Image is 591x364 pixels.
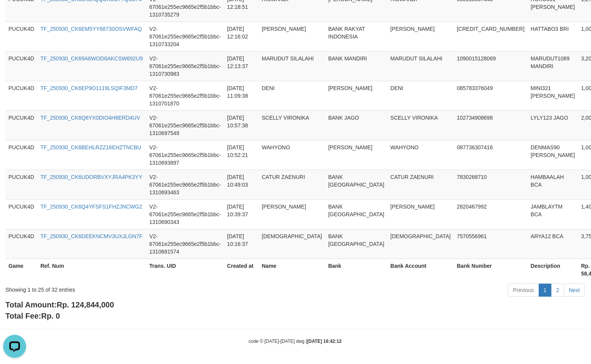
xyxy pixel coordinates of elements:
[37,259,146,281] th: Ref. Num
[454,22,528,51] td: [CREDIT_CARD_NUMBER]
[5,110,37,140] td: PUCUK4D
[40,55,143,62] a: TF_250930_CK69A6WOD6AKCSW692U9
[146,51,224,81] td: V2-67061e255ec9665e2f5b1bbc-1310730983
[528,170,578,199] td: HAMBAALAH BCA
[146,110,224,140] td: V2-67061e255ec9665e2f5b1bbc-1310697549
[325,22,387,51] td: BANK RAKYAT INDONESIA
[325,81,387,110] td: [PERSON_NAME]
[387,229,454,259] td: [DEMOGRAPHIC_DATA]
[224,229,259,259] td: [DATE] 10:16:37
[454,229,528,259] td: 7570556961
[528,229,578,259] td: ARYA12 BCA
[325,199,387,229] td: BANK [GEOGRAPHIC_DATA]
[224,22,259,51] td: [DATE] 12:16:02
[146,170,224,199] td: V2-67061e255ec9665e2f5b1bbc-1310693463
[508,284,539,297] a: Previous
[5,81,37,110] td: PUCUK4D
[5,259,37,281] th: Game
[40,233,142,239] a: TF_250930_CK6DEEKNCMV3UXJLGN7F
[528,259,578,281] th: Description
[325,259,387,281] th: Bank
[5,199,37,229] td: PUCUK4D
[528,81,578,110] td: MINI321 [PERSON_NAME]
[40,115,140,121] a: TF_250930_CK6Q6YX0DIO4H6ERD4UV
[325,140,387,170] td: [PERSON_NAME]
[224,259,259,281] th: Created at
[146,199,224,229] td: V2-67061e255ec9665e2f5b1bbc-1310690343
[387,170,454,199] td: CATUR ZAENURI
[224,51,259,81] td: [DATE] 12:13:37
[57,301,114,309] span: Rp. 124,844,000
[40,174,142,180] a: TF_250930_CK6UDORBVXYJRA4PK3YY
[259,199,325,229] td: [PERSON_NAME]
[5,229,37,259] td: PUCUK4D
[539,284,552,297] a: 1
[259,81,325,110] td: DENI
[454,259,528,281] th: Bank Number
[387,199,454,229] td: [PERSON_NAME]
[40,144,141,150] a: TF_250930_CK6BEHLRZZ16EHZTNCBU
[259,22,325,51] td: [PERSON_NAME]
[224,170,259,199] td: [DATE] 10:49:03
[146,22,224,51] td: V2-67061e255ec9665e2f5b1bbc-1310733204
[454,199,528,229] td: 2820467992
[454,140,528,170] td: 087736307416
[249,339,342,344] small: code © [DATE]-[DATE] dwg |
[325,170,387,199] td: BANK [GEOGRAPHIC_DATA]
[387,81,454,110] td: DENI
[325,51,387,81] td: BANK MANDIRI
[454,110,528,140] td: 102734908698
[224,140,259,170] td: [DATE] 10:52:21
[5,283,240,294] div: Showing 1 to 25 of 32 entries
[259,140,325,170] td: WAHYONO
[528,51,578,81] td: MARUDUT1089 MANDIRI
[146,259,224,281] th: Trans. UID
[528,110,578,140] td: LYLY123 JAGO
[454,81,528,110] td: 085783376049
[307,339,342,344] strong: [DATE] 16:42:12
[259,110,325,140] td: SCELLY VIRONIKA
[387,140,454,170] td: WAHYONO
[325,110,387,140] td: BANK JAGO
[528,199,578,229] td: JAMBLAYTM BCA
[387,51,454,81] td: MARUDUT SILALAHI
[40,204,142,210] a: TF_250930_CK6Q4YFSFS1FHZJNCWG2
[5,51,37,81] td: PUCUK4D
[259,229,325,259] td: [DEMOGRAPHIC_DATA]
[224,110,259,140] td: [DATE] 10:57:38
[40,85,138,91] a: TF_250930_CK6EP9O1119LSQIF3MD7
[3,3,26,26] button: Open LiveChat chat widget
[259,259,325,281] th: Name
[387,22,454,51] td: [PERSON_NAME]
[146,81,224,110] td: V2-67061e255ec9665e2f5b1bbc-1310701870
[5,170,37,199] td: PUCUK4D
[551,284,564,297] a: 2
[5,140,37,170] td: PUCUK4D
[5,22,37,51] td: PUCUK4D
[454,51,528,81] td: 1090015128069
[325,229,387,259] td: BANK [GEOGRAPHIC_DATA]
[528,140,578,170] td: DENMAS90 [PERSON_NAME]
[146,140,224,170] td: V2-67061e255ec9665e2f5b1bbc-1310693897
[5,312,60,320] b: Total Fee:
[259,51,325,81] td: MARUDUT SILALAHI
[387,110,454,140] td: SCELLY VIRONIKA
[146,229,224,259] td: V2-67061e255ec9665e2f5b1bbc-1310681574
[528,22,578,51] td: HATTABO3 BRI
[224,199,259,229] td: [DATE] 10:39:37
[259,170,325,199] td: CATUR ZAENURI
[41,312,60,320] span: Rp. 0
[387,259,454,281] th: Bank Account
[564,284,585,297] a: Next
[40,26,142,32] a: TF_250930_CK6EM5YY68730OSVWFAQ
[224,81,259,110] td: [DATE] 11:09:38
[5,301,114,309] b: Total Amount:
[454,170,528,199] td: 7830268710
